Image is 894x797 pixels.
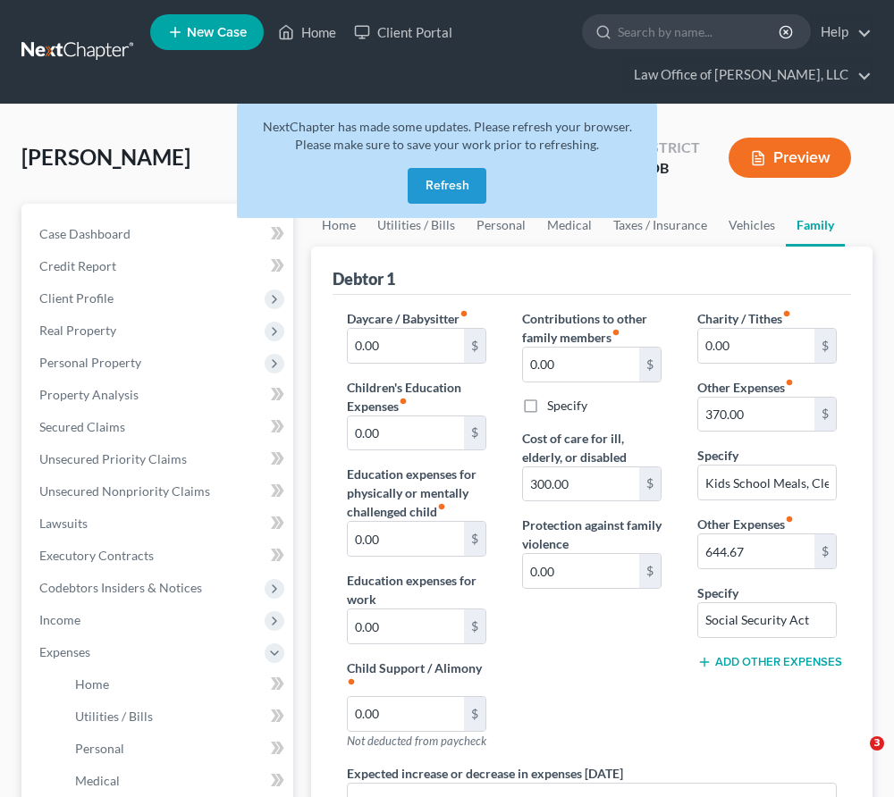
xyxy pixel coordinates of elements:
[39,451,187,466] span: Unsecured Priority Claims
[269,16,345,48] a: Home
[39,516,88,531] span: Lawsuits
[61,765,293,797] a: Medical
[522,429,662,466] label: Cost of care for ill, elderly, or disabled
[697,378,794,397] label: Other Expenses
[347,659,486,696] label: Child Support / Alimony
[39,483,210,499] span: Unsecured Nonpriority Claims
[25,379,293,411] a: Property Analysis
[698,534,814,568] input: --
[782,309,791,318] i: fiber_manual_record
[698,603,836,637] input: Specify...
[39,355,141,370] span: Personal Property
[697,446,738,465] label: Specify
[408,168,486,204] button: Refresh
[347,378,486,415] label: Children's Education Expenses
[522,516,662,553] label: Protection against family violence
[464,416,485,450] div: $
[522,309,662,347] label: Contributions to other family members
[25,508,293,540] a: Lawsuits
[39,612,80,627] span: Income
[523,467,639,501] input: --
[347,734,486,748] span: Not deducted from paycheck
[603,204,718,247] a: Taxes / Insurance
[347,677,356,686] i: fiber_manual_record
[697,515,794,533] label: Other Expenses
[697,655,837,669] button: Add Other Expenses
[39,548,154,563] span: Executory Contracts
[625,59,872,91] a: Law Office of [PERSON_NAME], LLC
[636,158,700,179] div: MDB
[697,309,791,328] label: Charity / Tithes
[333,268,395,289] div: Debtor 1
[639,554,661,588] div: $
[523,554,639,588] input: --
[786,204,845,247] a: Family
[75,741,124,756] span: Personal
[39,258,116,273] span: Credit Report
[639,348,661,382] div: $
[25,540,293,572] a: Executory Contracts
[347,571,486,608] label: Education expenses for work
[523,348,639,382] input: --
[347,465,486,521] label: Education expenses for physically or mentally challenged child
[25,218,293,250] a: Case Dashboard
[814,329,836,363] div: $
[75,676,109,692] span: Home
[729,138,851,178] button: Preview
[75,709,153,724] span: Utilities / Bills
[39,644,90,659] span: Expenses
[39,387,139,402] span: Property Analysis
[39,290,114,306] span: Client Profile
[187,26,247,39] span: New Case
[39,226,131,241] span: Case Dashboard
[464,609,485,643] div: $
[25,411,293,443] a: Secured Claims
[547,397,587,415] label: Specify
[833,736,876,779] iframe: Intercom live chat
[698,466,836,499] input: Specify...
[814,534,836,568] div: $
[25,475,293,508] a: Unsecured Nonpriority Claims
[347,309,468,328] label: Daycare / Babysitter
[61,701,293,733] a: Utilities / Bills
[437,502,446,511] i: fiber_manual_record
[348,522,464,556] input: --
[464,522,485,556] div: $
[348,609,464,643] input: --
[25,250,293,282] a: Credit Report
[75,773,120,788] span: Medical
[611,328,620,337] i: fiber_manual_record
[785,515,794,524] i: fiber_manual_record
[345,16,461,48] a: Client Portal
[618,15,781,48] input: Search by name...
[464,329,485,363] div: $
[460,309,468,318] i: fiber_manual_record
[812,16,872,48] a: Help
[636,138,700,158] div: District
[639,467,661,501] div: $
[348,416,464,450] input: --
[61,733,293,765] a: Personal
[814,398,836,432] div: $
[718,204,786,247] a: Vehicles
[698,329,814,363] input: --
[870,736,884,751] span: 3
[263,119,632,152] span: NextChapter has made some updates. Please refresh your browser. Please make sure to save your wor...
[399,397,408,406] i: fiber_manual_record
[39,419,125,434] span: Secured Claims
[348,329,464,363] input: --
[698,398,814,432] input: --
[347,764,623,783] label: Expected increase or decrease in expenses [DATE]
[61,668,293,701] a: Home
[39,580,202,595] span: Codebtors Insiders & Notices
[464,697,485,731] div: $
[39,323,116,338] span: Real Property
[348,697,464,731] input: --
[25,443,293,475] a: Unsecured Priority Claims
[785,378,794,387] i: fiber_manual_record
[697,583,738,602] label: Specify
[21,144,190,170] span: [PERSON_NAME]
